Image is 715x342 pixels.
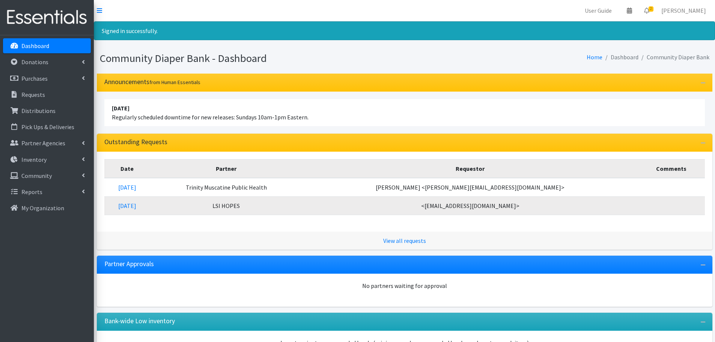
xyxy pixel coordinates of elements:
th: Requestor [303,159,638,178]
a: Purchases [3,71,91,86]
h3: Outstanding Requests [104,138,167,146]
a: 2 [638,3,655,18]
a: My Organization [3,200,91,215]
a: User Guide [579,3,618,18]
p: Reports [21,188,42,196]
h3: Announcements [104,78,200,86]
li: Community Diaper Bank [638,52,709,63]
h3: Partner Approvals [104,260,154,268]
p: Inventory [21,156,47,163]
small: from Human Essentials [149,79,200,86]
p: Purchases [21,75,48,82]
a: Pick Ups & Deliveries [3,119,91,134]
p: Distributions [21,107,56,115]
a: Requests [3,87,91,102]
span: 2 [649,6,653,12]
a: Reports [3,184,91,199]
td: <[EMAIL_ADDRESS][DOMAIN_NAME]> [303,196,638,215]
h1: Community Diaper Bank - Dashboard [100,52,402,65]
p: Partner Agencies [21,139,65,147]
td: LSI HOPES [150,196,303,215]
a: [PERSON_NAME] [655,3,712,18]
a: View all requests [383,237,426,244]
div: No partners waiting for approval [104,281,705,290]
li: Regularly scheduled downtime for new releases: Sundays 10am-1pm Eastern. [104,99,705,126]
p: Donations [21,58,48,66]
a: Donations [3,54,91,69]
th: Partner [150,159,303,178]
h3: Bank-wide Low inventory [104,317,175,325]
div: Signed in successfully. [94,21,715,40]
th: Comments [638,159,705,178]
a: Inventory [3,152,91,167]
a: Distributions [3,103,91,118]
strong: [DATE] [112,104,129,112]
th: Date [104,159,150,178]
p: Dashboard [21,42,49,50]
img: HumanEssentials [3,5,91,30]
a: [DATE] [118,184,136,191]
a: Dashboard [3,38,91,53]
a: [DATE] [118,202,136,209]
td: [PERSON_NAME] <[PERSON_NAME][EMAIL_ADDRESS][DOMAIN_NAME]> [303,178,638,197]
a: Community [3,168,91,183]
a: Partner Agencies [3,136,91,151]
p: Pick Ups & Deliveries [21,123,74,131]
p: Community [21,172,52,179]
td: Trinity Muscatine Public Health [150,178,303,197]
p: My Organization [21,204,64,212]
p: Requests [21,91,45,98]
a: Home [587,53,602,61]
li: Dashboard [602,52,638,63]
